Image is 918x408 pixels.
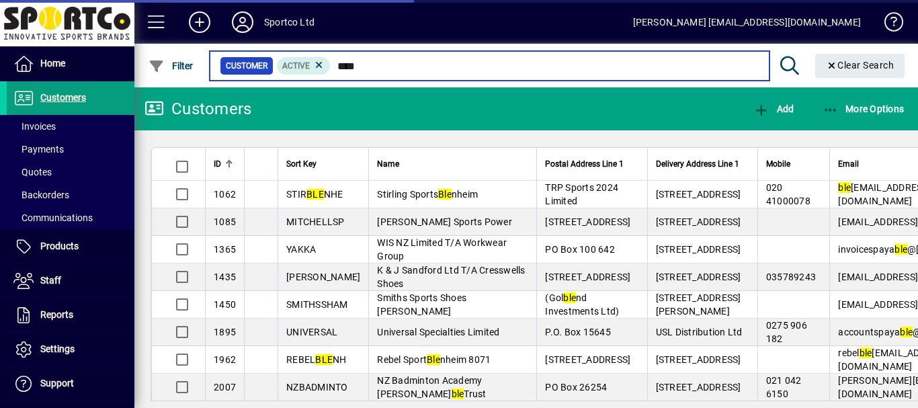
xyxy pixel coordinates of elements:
[377,292,466,317] span: Smiths Sports Shoes [PERSON_NAME]
[656,189,741,200] span: [STREET_ADDRESS]
[286,216,345,227] span: MITCHELLSP
[860,348,872,358] em: ble
[656,292,741,317] span: [STREET_ADDRESS][PERSON_NAME]
[286,189,343,200] span: STIR NHE
[40,92,86,103] span: Customers
[7,138,134,161] a: Payments
[40,275,61,286] span: Staff
[13,167,52,177] span: Quotes
[286,327,337,337] span: UNIVERSAL
[438,189,452,200] em: Ble
[178,10,221,34] button: Add
[766,157,822,171] div: Mobile
[7,298,134,332] a: Reports
[656,327,743,337] span: USL Distribution Ltd
[633,11,861,33] div: [PERSON_NAME] [EMAIL_ADDRESS][DOMAIN_NAME]
[226,59,267,73] span: Customer
[13,121,56,132] span: Invoices
[545,382,607,393] span: PO Box 26254
[214,216,236,227] span: 1085
[7,333,134,366] a: Settings
[377,237,507,261] span: WIS NZ Limited T/A Workwear Group
[13,144,64,155] span: Payments
[315,354,333,365] em: BLE
[214,354,236,365] span: 1962
[656,157,739,171] span: Delivery Address Line 1
[277,57,331,75] mat-chip: Activation Status: Active
[264,11,315,33] div: Sportco Ltd
[545,244,615,255] span: PO Box 100 642
[545,327,611,337] span: P.O. Box 15645
[7,115,134,138] a: Invoices
[40,378,74,389] span: Support
[145,54,197,78] button: Filter
[221,10,264,34] button: Profile
[144,98,251,120] div: Customers
[286,272,360,282] span: [PERSON_NAME]
[286,157,317,171] span: Sort Key
[819,97,908,121] button: More Options
[377,189,478,200] span: Stirling Sports nheim
[377,375,486,399] span: NZ Badminton Academy [PERSON_NAME] Trust
[838,182,851,193] em: ble
[7,183,134,206] a: Backorders
[214,157,221,171] span: ID
[7,161,134,183] a: Quotes
[377,157,399,171] span: Name
[766,375,802,399] span: 021 042 6150
[545,292,619,317] span: (Gol nd Investments Ltd)
[545,272,630,282] span: [STREET_ADDRESS]
[214,189,236,200] span: 1062
[900,327,913,337] em: ble
[40,343,75,354] span: Settings
[377,216,512,227] span: [PERSON_NAME] Sports Power
[286,244,316,255] span: YAKKA
[7,47,134,81] a: Home
[823,104,905,114] span: More Options
[214,272,236,282] span: 1435
[766,182,810,206] span: 020 41000078
[545,157,624,171] span: Postal Address Line 1
[7,264,134,298] a: Staff
[377,354,491,365] span: Rebel Sport nheim 8071
[427,354,440,365] em: Ble
[286,354,347,365] span: REBEL NH
[282,61,310,71] span: Active
[7,206,134,229] a: Communications
[7,367,134,401] a: Support
[656,382,741,393] span: [STREET_ADDRESS]
[894,244,907,255] em: ble
[214,382,236,393] span: 2007
[874,3,901,46] a: Knowledge Base
[214,244,236,255] span: 1365
[306,189,324,200] em: BLE
[750,97,797,121] button: Add
[377,157,528,171] div: Name
[214,299,236,310] span: 1450
[766,157,790,171] span: Mobile
[766,320,807,344] span: 0275 906 182
[563,292,576,303] em: ble
[545,354,630,365] span: [STREET_ADDRESS]
[214,157,236,171] div: ID
[286,299,348,310] span: SMITHSSHAM
[545,216,630,227] span: [STREET_ADDRESS]
[377,327,499,337] span: Universal Specialties Limited
[40,58,65,69] span: Home
[286,382,348,393] span: NZBADMINTO
[40,309,73,320] span: Reports
[766,272,816,282] span: 035789243
[7,230,134,263] a: Products
[214,327,236,337] span: 1895
[656,216,741,227] span: [STREET_ADDRESS]
[13,190,69,200] span: Backorders
[452,389,464,399] em: ble
[826,60,894,71] span: Clear Search
[838,157,859,171] span: Email
[815,54,905,78] button: Clear
[545,182,618,206] span: TRP Sports 2024 Limited
[149,60,194,71] span: Filter
[377,265,525,289] span: K & J Sandford Ltd T/A Cresswells Shoes
[40,241,79,251] span: Products
[656,272,741,282] span: [STREET_ADDRESS]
